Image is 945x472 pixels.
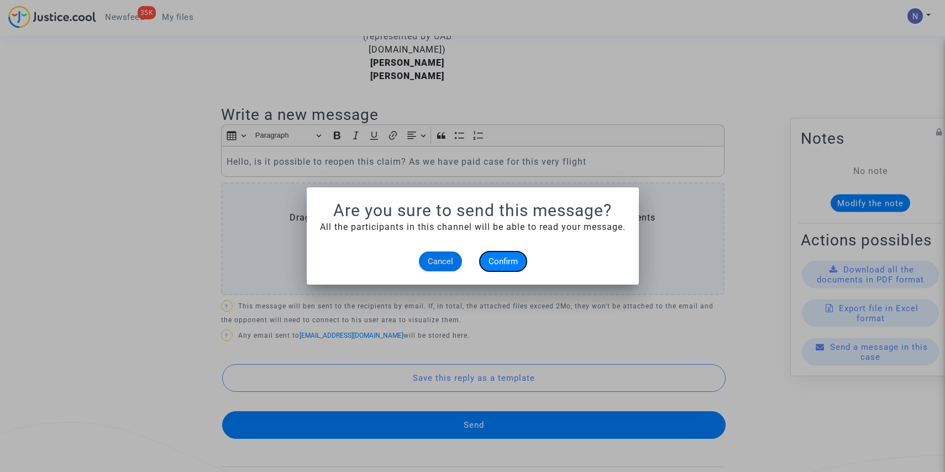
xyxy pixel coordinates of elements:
[480,251,527,271] button: Confirm
[320,222,626,232] span: All the participants in this channel will be able to read your message.
[320,201,626,221] h1: Are you sure to send this message?
[419,251,462,271] button: Cancel
[428,256,453,266] span: Cancel
[489,256,518,266] span: Confirm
